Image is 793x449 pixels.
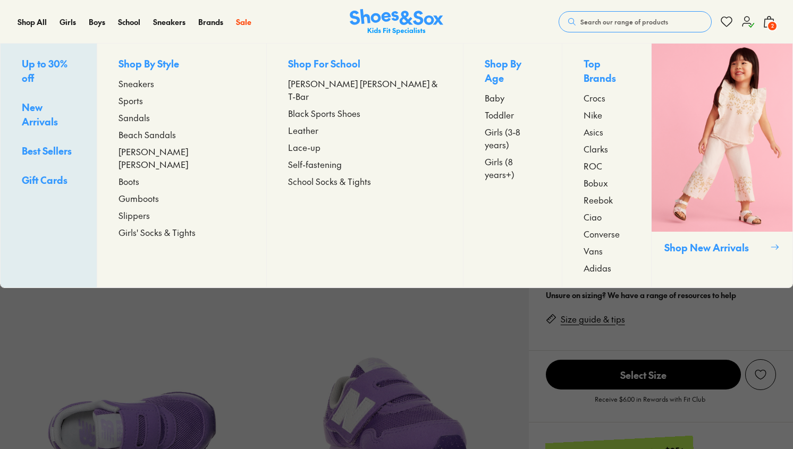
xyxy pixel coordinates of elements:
[22,100,58,128] span: New Arrivals
[60,16,76,27] span: Girls
[584,159,630,172] a: ROC
[60,16,76,28] a: Girls
[236,16,251,28] a: Sale
[119,56,245,73] p: Shop By Style
[664,240,766,255] p: Shop New Arrivals
[236,16,251,27] span: Sale
[584,227,620,240] span: Converse
[288,107,442,120] a: Black Sports Shoes
[119,94,143,107] span: Sports
[119,128,245,141] a: Beach Sandals
[584,193,630,206] a: Reebok
[584,108,630,121] a: Nike
[350,9,443,35] a: Shoes & Sox
[584,176,608,189] span: Bobux
[153,16,185,27] span: Sneakers
[118,16,140,28] a: School
[119,226,196,239] span: Girls' Socks & Tights
[119,175,139,188] span: Boots
[288,77,442,103] a: [PERSON_NAME] [PERSON_NAME] & T-Bar
[485,108,514,121] span: Toddler
[119,77,154,90] span: Sneakers
[22,173,75,189] a: Gift Cards
[584,261,611,274] span: Adidas
[18,16,47,28] a: Shop All
[763,10,775,33] button: 2
[119,192,159,205] span: Gumboots
[485,91,504,104] span: Baby
[584,210,630,223] a: Ciao
[119,94,245,107] a: Sports
[745,359,776,390] button: Add to wishlist
[546,360,741,389] span: Select Size
[288,124,442,137] a: Leather
[288,175,371,188] span: School Socks & Tights
[22,56,75,87] a: Up to 30% off
[119,145,245,171] a: [PERSON_NAME] [PERSON_NAME]
[584,193,613,206] span: Reebok
[288,107,360,120] span: Black Sports Shoes
[485,155,541,181] a: Girls (8 years+)
[119,111,245,124] a: Sandals
[584,56,630,87] p: Top Brands
[119,226,245,239] a: Girls' Socks & Tights
[22,144,72,157] span: Best Sellers
[652,44,792,232] img: SNS_WEBASSETS_CollectionHero_1280x1600_4.png
[288,124,318,137] span: Leather
[584,159,602,172] span: ROC
[119,209,245,222] a: Slippers
[288,158,342,171] span: Self-fastening
[485,125,541,151] a: Girls (3-8 years)
[651,44,792,287] a: Shop New Arrivals
[119,111,150,124] span: Sandals
[584,261,630,274] a: Adidas
[584,210,602,223] span: Ciao
[89,16,105,28] a: Boys
[18,16,47,27] span: Shop All
[22,100,75,131] a: New Arrivals
[22,143,75,160] a: Best Sellers
[767,21,778,31] span: 2
[119,192,245,205] a: Gumboots
[288,56,442,73] p: Shop For School
[119,77,245,90] a: Sneakers
[288,141,320,154] span: Lace-up
[288,158,442,171] a: Self-fastening
[584,244,603,257] span: Vans
[119,209,150,222] span: Slippers
[584,142,630,155] a: Clarks
[485,91,541,104] a: Baby
[119,175,245,188] a: Boots
[584,244,630,257] a: Vans
[584,176,630,189] a: Bobux
[584,142,608,155] span: Clarks
[350,9,443,35] img: SNS_Logo_Responsive.svg
[485,108,541,121] a: Toddler
[89,16,105,27] span: Boys
[584,125,630,138] a: Asics
[546,359,741,390] button: Select Size
[198,16,223,27] span: Brands
[198,16,223,28] a: Brands
[288,175,442,188] a: School Socks & Tights
[288,141,442,154] a: Lace-up
[584,227,630,240] a: Converse
[485,56,541,87] p: Shop By Age
[559,11,712,32] button: Search our range of products
[584,108,602,121] span: Nike
[119,128,176,141] span: Beach Sandals
[584,91,630,104] a: Crocs
[595,394,705,413] p: Receive $6.00 in Rewards with Fit Club
[22,173,68,187] span: Gift Cards
[118,16,140,27] span: School
[22,57,68,84] span: Up to 30% off
[580,17,668,27] span: Search our range of products
[546,290,776,301] div: Unsure on sizing? We have a range of resources to help
[561,314,625,325] a: Size guide & tips
[584,91,605,104] span: Crocs
[153,16,185,28] a: Sneakers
